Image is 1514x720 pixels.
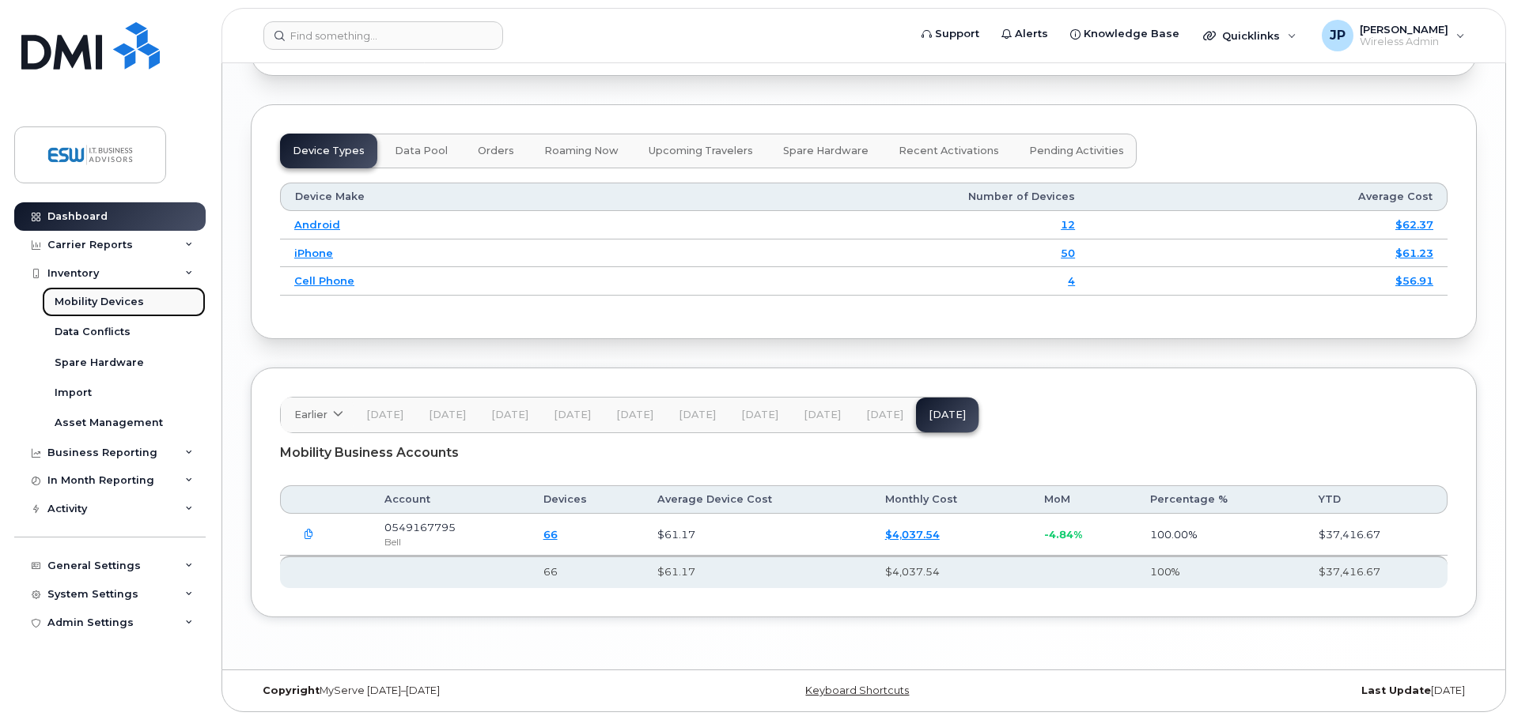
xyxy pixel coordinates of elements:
span: Spare Hardware [783,145,869,157]
div: [DATE] [1068,684,1477,697]
a: 66 [543,528,558,541]
a: 50 [1061,247,1075,259]
span: [DATE] [429,409,466,421]
a: Android [294,218,340,231]
span: [DATE] [866,409,903,421]
th: Average Device Cost [643,485,871,514]
span: Knowledge Base [1084,26,1179,42]
strong: Copyright [263,684,320,696]
strong: Last Update [1361,684,1431,696]
span: [DATE] [616,409,653,421]
span: Bell [384,536,401,548]
th: 100% [1136,556,1304,587]
td: $37,416.67 [1304,514,1448,556]
th: Account [370,485,528,514]
span: Recent Activations [899,145,999,157]
a: $62.37 [1395,218,1433,231]
th: Device Make [280,183,622,211]
span: Upcoming Travelers [649,145,753,157]
span: [DATE] [804,409,841,421]
span: Orders [478,145,514,157]
th: Devices [529,485,644,514]
td: 100.00% [1136,514,1304,556]
a: Alerts [990,18,1059,50]
span: Data Pool [395,145,448,157]
a: $4,037.54 [885,528,940,541]
span: Earlier [294,407,327,422]
span: [DATE] [554,409,591,421]
a: Keyboard Shortcuts [805,684,909,696]
span: 0549167795 [384,521,456,533]
span: [DATE] [679,409,716,421]
span: [DATE] [741,409,778,421]
th: Percentage % [1136,485,1304,514]
span: Quicklinks [1222,29,1280,42]
span: [DATE] [366,409,403,421]
a: 4 [1068,274,1075,287]
th: Number of Devices [622,183,1089,211]
span: -4.84% [1044,528,1082,541]
th: $37,416.67 [1304,556,1448,587]
th: $61.17 [643,556,871,587]
span: JP [1330,26,1346,45]
input: Find something... [263,21,503,50]
span: [DATE] [491,409,528,421]
a: Earlier [281,398,354,432]
th: MoM [1030,485,1135,514]
a: Knowledge Base [1059,18,1190,50]
span: Wireless Admin [1360,36,1448,48]
th: 66 [529,556,644,587]
div: MyServe [DATE]–[DATE] [251,684,660,697]
a: Support [910,18,990,50]
a: $56.91 [1395,274,1433,287]
th: $4,037.54 [871,556,1031,587]
span: [PERSON_NAME] [1360,23,1448,36]
a: $61.23 [1395,247,1433,259]
th: YTD [1304,485,1448,514]
div: Quicklinks [1192,20,1308,51]
th: Average Cost [1089,183,1448,211]
a: iPhone [294,247,333,259]
span: Support [935,26,979,42]
td: $61.17 [643,514,871,556]
span: Alerts [1015,26,1048,42]
div: Mobility Business Accounts [280,433,1448,473]
a: Cell Phone [294,274,354,287]
span: Pending Activities [1029,145,1124,157]
a: 12 [1061,218,1075,231]
span: Roaming Now [544,145,619,157]
th: Monthly Cost [871,485,1031,514]
div: Jon Plett [1311,20,1476,51]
